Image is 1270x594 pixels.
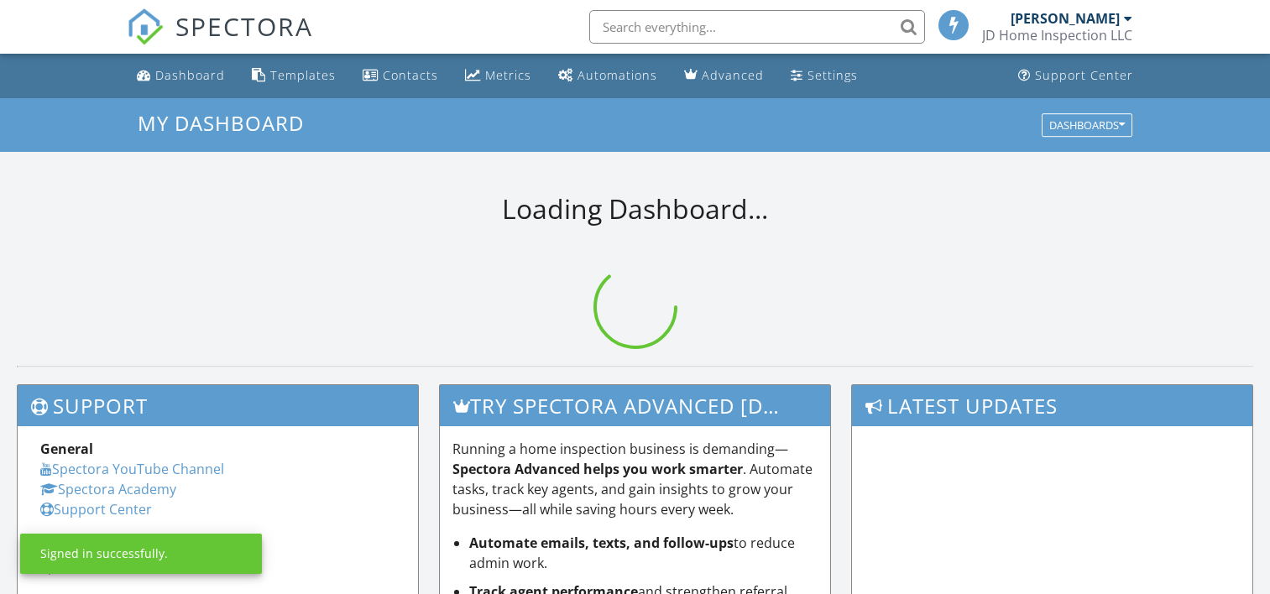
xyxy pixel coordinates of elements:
div: [PERSON_NAME] [1011,10,1120,27]
a: Support Center [40,500,152,518]
li: to reduce admin work. [469,533,818,573]
a: SPECTORA [127,23,313,58]
strong: Spectora Advanced helps you work smarter [452,460,743,478]
div: Dashboard [155,67,225,83]
a: Dashboard [130,60,232,91]
span: My Dashboard [138,109,304,137]
a: Spectora Academy [40,480,176,498]
strong: Automate emails, texts, and follow-ups [469,534,734,552]
h3: Try spectora advanced [DATE] [440,385,830,426]
div: Contacts [383,67,438,83]
div: Signed in successfully. [40,545,168,562]
div: Advanced [702,67,764,83]
p: Running a home inspection business is demanding— . Automate tasks, track key agents, and gain ins... [452,439,818,519]
a: Advanced [677,60,771,91]
a: Spectora YouTube Channel [40,460,224,478]
div: Support Center [1035,67,1133,83]
h3: Latest Updates [852,385,1252,426]
img: The Best Home Inspection Software - Spectora [127,8,164,45]
a: Metrics [458,60,538,91]
a: Automations (Basic) [551,60,664,91]
a: Templates [245,60,342,91]
h3: Support [18,385,418,426]
a: Support Center [1011,60,1140,91]
div: Automations [578,67,657,83]
div: Templates [270,67,336,83]
span: SPECTORA [175,8,313,44]
button: Dashboards [1042,113,1132,137]
div: Metrics [485,67,531,83]
a: Settings [784,60,865,91]
div: Settings [807,67,858,83]
div: Dashboards [1049,119,1125,131]
input: Search everything... [589,10,925,44]
div: JD Home Inspection LLC [982,27,1132,44]
strong: General [40,440,93,458]
a: Contacts [356,60,445,91]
